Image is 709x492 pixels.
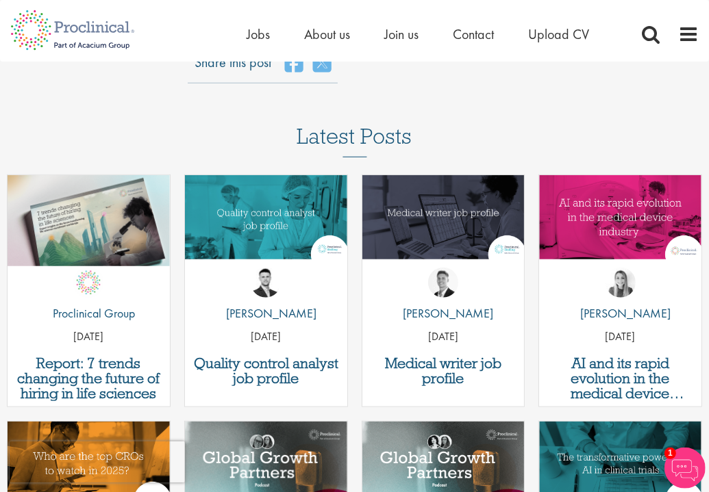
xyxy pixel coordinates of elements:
a: Joshua Godden [PERSON_NAME] [216,268,316,329]
a: Medical writer job profile [369,356,518,386]
img: Proclinical: Life sciences hiring trends report 2025 [8,175,170,266]
a: Link to a post [8,175,170,296]
img: AI and Its Impact on the Medical Device Industry | Proclinical [539,175,701,259]
a: Link to a post [185,175,347,296]
a: Jobs [247,25,270,43]
iframe: reCAPTCHA [10,441,185,482]
p: [DATE] [539,329,701,345]
p: Proclinical Group [42,305,135,322]
a: About us [304,25,350,43]
img: George Watson [428,268,458,298]
p: [PERSON_NAME] [393,305,493,322]
a: Contact [453,25,494,43]
p: [DATE] [8,329,170,345]
a: George Watson [PERSON_NAME] [393,268,493,329]
a: Hannah Burke [PERSON_NAME] [570,268,671,329]
img: Chatbot [664,448,706,489]
a: Link to a post [539,175,701,296]
p: [DATE] [362,329,525,345]
a: Proclinical Group Proclinical Group [42,268,135,329]
img: quality control analyst job profile [185,175,347,259]
p: [PERSON_NAME] [570,305,671,322]
img: Joshua Godden [251,268,281,298]
img: Proclinical Group [73,268,103,298]
a: Report: 7 trends changing the future of hiring in life sciences [14,356,163,401]
img: Hannah Burke [606,268,636,298]
h3: Latest Posts [297,125,412,157]
a: Join us [384,25,419,43]
label: Share this post [195,53,271,62]
a: share on twitter [313,53,331,73]
span: 1 [664,448,676,459]
p: [PERSON_NAME] [216,305,316,322]
a: share on facebook [285,53,303,73]
img: Medical writer job profile [362,175,525,259]
a: Quality control analyst job profile [192,356,340,386]
p: [DATE] [185,329,347,345]
a: AI and its rapid evolution in the medical device industry [546,356,695,401]
a: Upload CV [528,25,589,43]
a: Link to a post [362,175,525,296]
